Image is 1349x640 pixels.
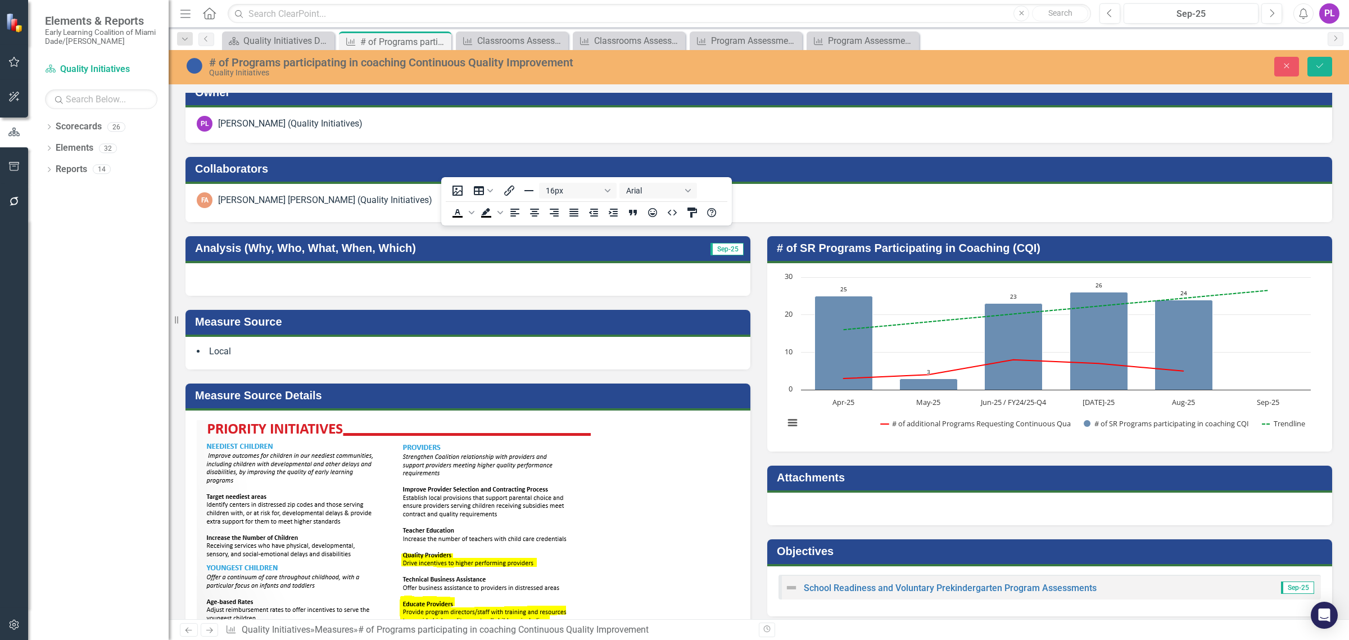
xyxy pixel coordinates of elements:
div: » » [225,624,750,637]
button: Table [467,183,499,199]
strong: year-round coaching support [89,78,214,87]
div: Classrooms Assessed in [GEOGRAPHIC_DATA] [594,34,682,48]
div: Chart. Highcharts interactive chart. [778,272,1321,440]
h3: Measure Source Details [195,389,745,402]
a: Scorecards [56,120,102,133]
p: The coaching team consists of , reflecting a more limited capacity. [25,179,537,193]
button: Show # of SR Programs participating in coaching CQI [1084,418,1250,429]
a: School Readiness and Voluntary Prekindergarten Program Assessments [804,583,1097,593]
button: Search [1032,6,1088,21]
text: 10 [785,346,793,357]
path: Jul-25, 26. # of SR Programs participating in coaching CQI. [1070,292,1128,390]
button: Show Trendline [1262,418,1306,429]
div: Background color Black [476,205,504,220]
svg: Interactive chart [778,272,1316,440]
strong: 3 coaches [147,181,190,191]
button: Help [701,205,721,220]
text: Apr-25 [832,397,854,407]
button: Justify [564,205,583,220]
input: Search Below... [45,89,157,109]
a: Reports [56,163,87,176]
a: Program Assessment Ratings in [GEOGRAPHIC_DATA] [809,34,916,48]
text: 24 [1180,289,1187,297]
a: Elements [56,142,93,155]
path: Apr-25, 25. # of SR Programs participating in coaching CQI. [815,296,873,390]
span: Sep-25 [1281,582,1314,594]
div: Quality Initiatives Dashboards [243,34,332,48]
text: [DATE]-25 [1083,397,1115,407]
p: Participation in coaching is programs must opt-in and request support. [25,98,537,112]
path: May-25, 3. # of SR Programs participating in coaching CQI. [900,379,958,390]
text: 20 [785,309,793,319]
h3: Analysis (Why, Who, What, When, Which) [195,242,671,254]
span: Elements & Reports [45,14,157,28]
button: CSS Editor [682,205,701,220]
h3: Objectives [777,545,1327,557]
a: Quality Initiatives [242,624,310,635]
button: View chart menu, Chart [784,414,800,430]
div: PL [197,116,212,132]
button: Increase indent [603,205,622,220]
text: 26 [1096,281,1102,289]
a: Quality Initiatives Dashboards [225,34,332,48]
div: 14 [93,165,111,174]
div: Program Assessment Ratings in [GEOGRAPHIC_DATA] [711,34,799,48]
div: FA [197,192,212,208]
a: Classrooms Assessed in [GEOGRAPHIC_DATA] [459,34,565,48]
text: 23 [1010,292,1017,300]
div: # of Programs participating in coaching Continuous Quality Improvement [360,35,449,49]
text: 30 [785,271,793,281]
strong: 50% of classrooms per care level [121,145,262,155]
text: 0 [789,384,793,394]
text: Aug-25 [1172,397,1195,407]
g: # of SR Programs participating in coaching CQI, series 2 of 3. Bar series with 6 bars. [815,277,1269,390]
strong: provider-initiated, [132,100,207,110]
span: 16px [545,186,600,195]
a: Measures [315,624,354,635]
text: May-25 [916,397,940,407]
h3: Attachments [777,471,1327,484]
small: Early Learning Coalition of Miami Dade/[PERSON_NAME] [45,28,157,46]
div: 26 [107,122,125,132]
span: Search [1048,8,1072,17]
span: Sep-25 [710,243,744,255]
div: [PERSON_NAME] [PERSON_NAME] (Quality Initiatives) [218,194,432,207]
p: Coaching is delivered in (e.g., infant, toddler, preschool), allowing for a focused yet scalable ... [25,143,537,170]
button: HTML Editor [662,205,681,220]
h3: Collaborators [195,163,1327,175]
input: Search ClearPoint... [228,4,1091,24]
img: No Information [185,57,203,75]
text: 3 [927,368,930,376]
button: Emojis [642,205,662,220]
text: Sep-25 [1257,397,1279,407]
div: [PERSON_NAME] (Quality Initiatives) [218,118,363,130]
button: Blockquote [623,205,642,220]
div: Sep-25 [1128,7,1255,21]
img: ClearPoint Strategy [6,13,25,33]
button: Insert image [448,183,467,199]
button: Align right [544,205,563,220]
button: PL [1319,3,1339,24]
strong: ELCMDM Coaching Model [3,58,128,69]
strong: The Early Learning Coalition of Miami-Dade/[PERSON_NAME] (ELCMDM) [3,4,488,28]
div: # of Programs participating in coaching Continuous Quality Improvement [358,624,649,635]
div: # of Programs participating in coaching Continuous Quality Improvement [209,56,835,69]
h3: Measure Source [195,316,745,328]
text: Jun-25 / FY24/25-Q4 [980,397,1047,407]
button: Align left [505,205,524,220]
img: Not Defined [785,581,798,594]
text: 25 [840,285,847,293]
div: Open Intercom Messenger [1311,602,1338,629]
p: Once enrolled, coaches provide ongoing, individualized support throughout the year. [25,121,537,134]
button: Sep-25 [1124,3,1259,24]
div: 32 [99,143,117,153]
h3: # of SR Programs Participating in Coaching (CQI) [777,242,1327,254]
div: Text color Black [448,205,476,220]
div: Program Assessment Ratings in [GEOGRAPHIC_DATA] [828,34,916,48]
div: Quality Initiatives [209,69,835,77]
button: Horizontal line [519,183,538,199]
span: Local [209,346,231,357]
button: Font Arial [619,183,696,199]
div: Classrooms Assessed in [GEOGRAPHIC_DATA] [477,34,565,48]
